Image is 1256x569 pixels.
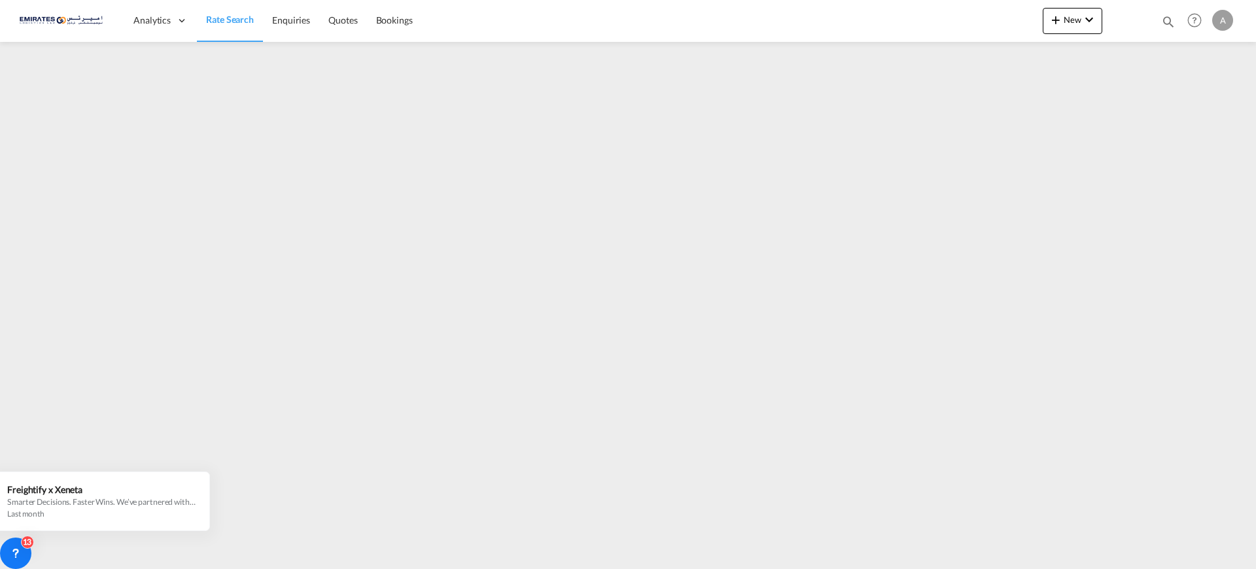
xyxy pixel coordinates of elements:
md-icon: icon-plus 400-fg [1048,12,1064,28]
md-icon: icon-magnify [1161,14,1176,29]
span: Analytics [133,14,171,27]
span: Help [1183,9,1206,31]
md-icon: icon-chevron-down [1081,12,1097,28]
span: New [1048,14,1097,25]
div: A [1212,10,1233,31]
span: Rate Search [206,14,254,25]
span: Enquiries [272,14,310,26]
div: Help [1183,9,1212,33]
button: icon-plus 400-fgNewicon-chevron-down [1043,8,1102,34]
img: c67187802a5a11ec94275b5db69a26e6.png [20,6,108,35]
div: icon-magnify [1161,14,1176,34]
span: Quotes [328,14,357,26]
span: Bookings [376,14,413,26]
